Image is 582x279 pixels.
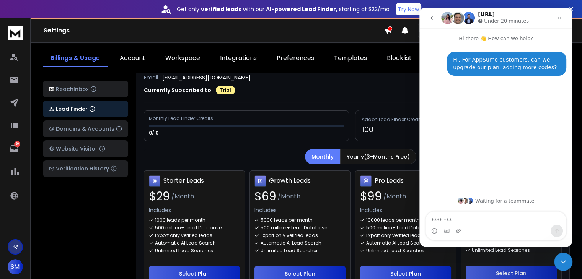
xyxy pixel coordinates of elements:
button: SM [8,259,23,274]
strong: verified leads [201,5,241,13]
p: Includes [360,206,451,214]
p: 500 million+ Lead Database [155,225,222,231]
p: 0/ 0 [149,130,160,136]
p: Unlimited Lead Searches [155,248,213,254]
div: Monthly Lead Finder Credits [149,115,214,122]
p: Try Now [398,5,419,13]
a: Workspace [158,50,208,67]
span: $ 99 [360,190,382,203]
p: Export only verified leads [261,232,318,238]
p: Get only with our starting at $22/mo [177,5,390,13]
p: Export only verified leads [155,232,212,238]
p: [EMAIL_ADDRESS][DOMAIN_NAME] [162,74,251,81]
h3: Growth Leads [269,176,311,185]
p: Email : [144,74,161,81]
p: Unlimited Lead Searches [261,248,319,254]
span: $ 69 [254,190,276,203]
strong: AI-powered Lead Finder, [266,5,337,13]
p: Unlimited Lead Searches [366,248,424,254]
p: 5000 leads per month [261,217,313,223]
p: 10000 leads per month [366,217,420,223]
p: 500 million+ Lead Database [366,225,433,231]
p: Automatic AI Lead Search [261,240,321,246]
span: /Month [278,192,300,201]
p: Export only verified leads [366,232,424,238]
div: Trial [216,86,235,94]
button: Lead Finder [43,101,128,117]
p: 1000 leads per month [155,217,205,223]
p: Automatic AI Lead Search [366,240,427,246]
img: logo [49,87,54,92]
a: Account [112,50,153,67]
p: Unlimited Lead Searches [472,247,530,253]
p: Automatic AI Lead Search [155,240,216,246]
h3: Addon Lead Finder Credits Remaining [362,117,555,123]
span: $ 29 [149,190,170,203]
p: 100 [362,124,555,135]
button: Verification History [43,160,128,177]
iframe: Intercom live chat [419,8,572,247]
button: ReachInbox [43,81,128,97]
h3: Starter Leads [163,176,204,185]
button: Domains & Accounts [43,120,128,137]
p: Includes [149,206,240,214]
iframe: Intercom live chat [554,253,572,271]
button: Monthly [305,149,340,164]
button: Try Now [396,3,421,15]
p: 500 million+ Lead Database [261,225,327,231]
a: Templates [326,50,375,67]
button: Yearly(3-Months Free) [340,149,416,164]
p: Currently Subscribed to [144,86,211,94]
h1: Settings [44,26,384,35]
span: /Month [171,192,194,201]
p: Includes [254,206,346,214]
a: Blocklist [379,50,419,67]
a: Billings & Usage [43,50,108,67]
p: 20 [14,141,20,147]
button: Website Visitor [43,140,128,157]
h3: Pro Leads [375,176,404,185]
a: Preferences [269,50,322,67]
span: /Month [383,192,406,201]
a: 20 [7,141,22,156]
img: logo [8,26,23,40]
a: Integrations [212,50,264,67]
